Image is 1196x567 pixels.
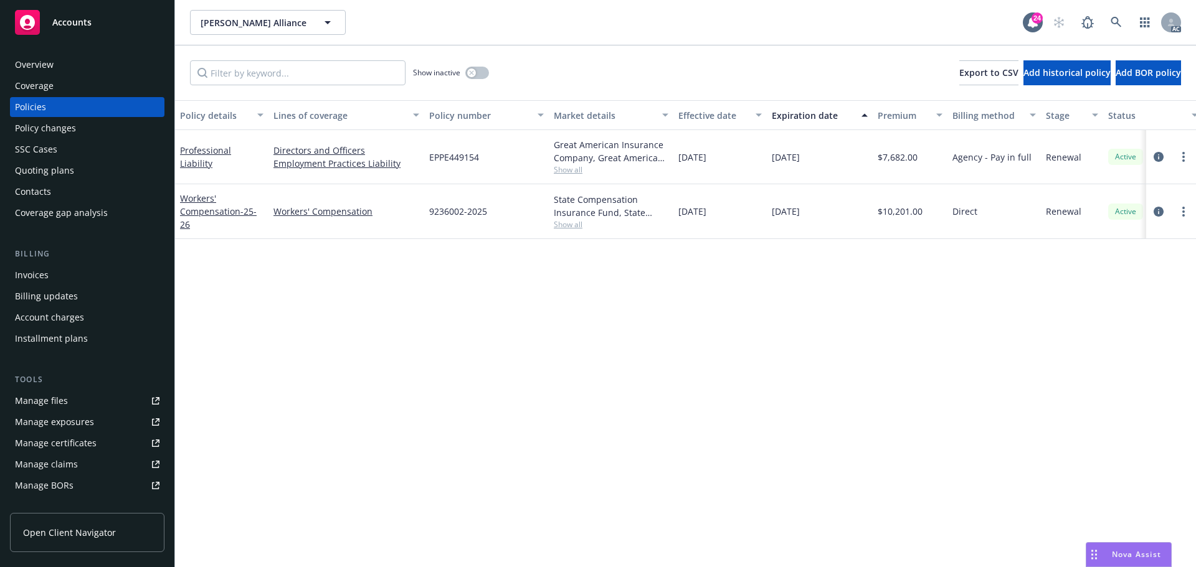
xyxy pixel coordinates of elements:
span: [DATE] [678,205,706,218]
div: Market details [554,109,655,122]
div: Manage certificates [15,433,97,453]
a: more [1176,204,1191,219]
a: Start snowing [1046,10,1071,35]
button: Add historical policy [1023,60,1111,85]
span: Add historical policy [1023,67,1111,78]
button: Policy number [424,100,549,130]
div: Policy changes [15,118,76,138]
a: Accounts [10,5,164,40]
a: circleInformation [1151,204,1166,219]
a: Workers' Compensation [273,205,419,218]
span: Accounts [52,17,92,27]
a: Directors and Officers [273,144,419,157]
button: Add BOR policy [1116,60,1181,85]
button: Effective date [673,100,767,130]
a: Report a Bug [1075,10,1100,35]
button: Lines of coverage [268,100,424,130]
div: Billing method [952,109,1022,122]
a: Manage certificates [10,433,164,453]
a: SSC Cases [10,139,164,159]
button: Expiration date [767,100,873,130]
a: Quoting plans [10,161,164,180]
button: Billing method [947,100,1041,130]
span: Show inactive [413,67,460,78]
span: Add BOR policy [1116,67,1181,78]
span: Active [1113,151,1138,162]
a: Switch app [1132,10,1157,35]
button: Premium [873,100,947,130]
div: Account charges [15,307,84,327]
button: Market details [549,100,673,130]
div: Coverage [15,76,54,96]
div: 24 [1032,12,1043,24]
span: Open Client Navigator [23,526,116,539]
div: Drag to move [1086,543,1102,566]
div: Contacts [15,182,51,202]
span: Show all [554,219,668,230]
button: Export to CSV [959,60,1018,85]
span: Renewal [1046,205,1081,218]
a: more [1176,149,1191,164]
div: Policies [15,97,46,117]
div: Overview [15,55,54,75]
div: Manage claims [15,454,78,474]
a: Summary of insurance [10,497,164,517]
a: Employment Practices Liability [273,157,419,170]
div: Quoting plans [15,161,74,180]
span: [PERSON_NAME] Alliance [201,16,308,29]
span: [DATE] [772,205,800,218]
span: $10,201.00 [878,205,923,218]
div: Billing updates [15,286,78,306]
span: Direct [952,205,977,218]
span: [DATE] [678,151,706,164]
div: Great American Insurance Company, Great American Insurance Group, CRC Group [554,138,668,164]
div: Billing [10,248,164,260]
a: Manage exposures [10,412,164,432]
a: Search [1104,10,1129,35]
div: Effective date [678,109,748,122]
div: Summary of insurance [15,497,110,517]
a: Workers' Compensation [180,192,257,230]
div: Premium [878,109,929,122]
span: [DATE] [772,151,800,164]
a: Billing updates [10,286,164,306]
div: Stage [1046,109,1084,122]
span: Nova Assist [1112,549,1161,560]
button: Nova Assist [1086,542,1172,567]
span: Active [1113,206,1138,217]
button: Policy details [175,100,268,130]
div: Tools [10,373,164,386]
a: Contacts [10,182,164,202]
div: Manage BORs [15,476,74,495]
button: [PERSON_NAME] Alliance [190,10,346,35]
input: Filter by keyword... [190,60,406,85]
a: circleInformation [1151,149,1166,164]
a: Overview [10,55,164,75]
div: Manage files [15,391,68,411]
a: Coverage [10,76,164,96]
span: 9236002-2025 [429,205,487,218]
a: Manage BORs [10,476,164,495]
div: Expiration date [772,109,854,122]
div: Coverage gap analysis [15,203,108,223]
span: Renewal [1046,151,1081,164]
span: Show all [554,164,668,175]
a: Invoices [10,265,164,285]
a: Policies [10,97,164,117]
div: Invoices [15,265,49,285]
div: State Compensation Insurance Fund, State Compensation Insurance Fund (SCIF) [554,193,668,219]
a: Installment plans [10,329,164,349]
a: Professional Liability [180,144,231,169]
div: Policy number [429,109,530,122]
div: Status [1108,109,1184,122]
a: Coverage gap analysis [10,203,164,223]
span: $7,682.00 [878,151,918,164]
a: Manage files [10,391,164,411]
span: Agency - Pay in full [952,151,1032,164]
a: Policy changes [10,118,164,138]
div: Installment plans [15,329,88,349]
a: Manage claims [10,454,164,474]
div: Lines of coverage [273,109,406,122]
div: SSC Cases [15,139,57,159]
